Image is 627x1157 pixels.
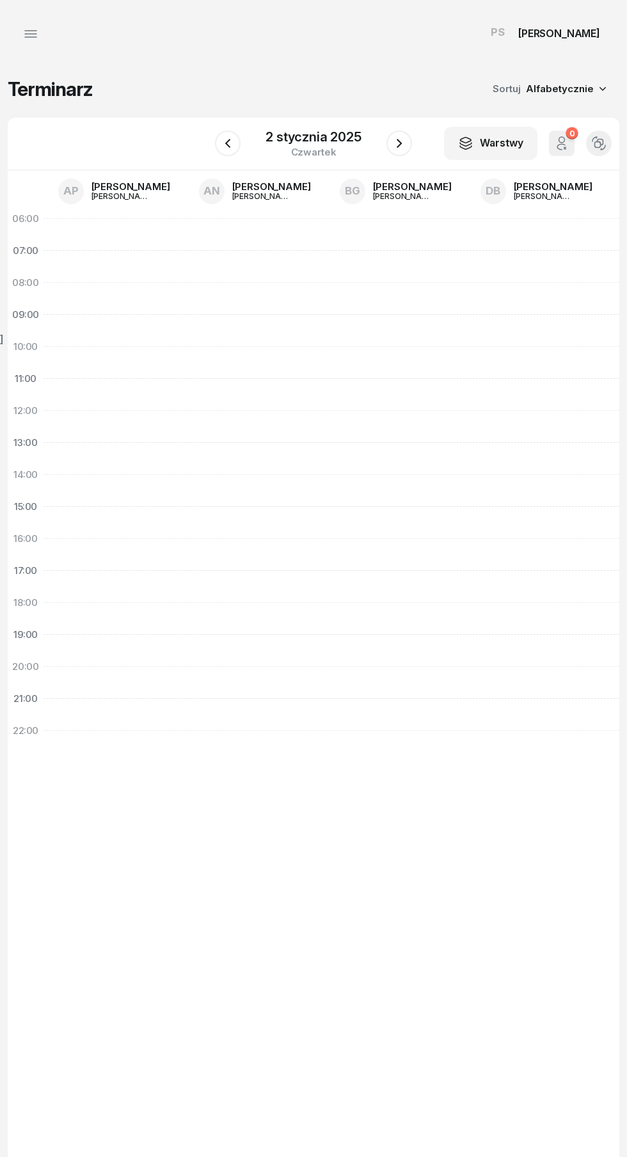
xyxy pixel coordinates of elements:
div: [PERSON_NAME] [514,192,575,200]
div: 19:00 [8,619,44,651]
a: AN[PERSON_NAME][PERSON_NAME] [189,175,321,208]
div: [PERSON_NAME] [91,192,153,200]
div: [PERSON_NAME] [514,182,592,191]
div: 21:00 [8,683,44,715]
a: AP[PERSON_NAME][PERSON_NAME] [48,175,180,208]
div: czwartek [266,147,361,157]
div: 07:00 [8,235,44,267]
div: 0 [566,127,578,140]
span: PS [491,27,505,38]
div: [PERSON_NAME] [232,182,311,191]
div: 15:00 [8,491,44,523]
div: 16:00 [8,523,44,555]
a: DB[PERSON_NAME][PERSON_NAME] [470,175,603,208]
div: [PERSON_NAME] [232,192,294,200]
div: [PERSON_NAME] [373,192,434,200]
div: 20:00 [8,651,44,683]
span: Sortuj [493,81,523,97]
button: Sortuj Alfabetycznie [477,76,619,102]
div: 09:00 [8,299,44,331]
div: Warstwy [458,135,523,152]
span: Alfabetycznie [526,83,594,95]
div: 06:00 [8,203,44,235]
div: 2 stycznia 2025 [266,131,361,143]
div: [PERSON_NAME] [91,182,170,191]
div: 10:00 [8,331,44,363]
div: 17:00 [8,555,44,587]
div: 08:00 [8,267,44,299]
div: 11:00 [8,363,44,395]
div: [PERSON_NAME] [373,182,452,191]
span: DB [486,186,500,196]
a: BG[PERSON_NAME][PERSON_NAME] [329,175,462,208]
span: AN [203,186,220,196]
div: [PERSON_NAME] [518,28,600,38]
span: AP [63,186,79,196]
div: 12:00 [8,395,44,427]
div: 14:00 [8,459,44,491]
h1: Terminarz [8,77,93,100]
div: 13:00 [8,427,44,459]
div: 18:00 [8,587,44,619]
div: 22:00 [8,715,44,747]
span: BG [345,186,360,196]
button: Warstwy [444,127,537,160]
button: 0 [549,131,575,156]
